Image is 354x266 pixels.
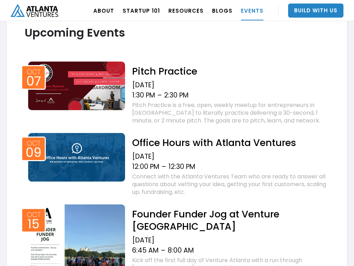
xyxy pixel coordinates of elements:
div: [DATE] [132,236,329,245]
div: 8:00 AM [168,246,194,255]
a: Build With Us [288,4,343,18]
img: Event thumb [28,62,125,110]
a: EVENTS [241,1,263,20]
div: 15 [27,219,39,229]
a: Startup 101 [123,1,160,20]
div: – [157,91,162,100]
a: RESOURCES [168,1,204,20]
div: Connect with the Atlanta Ventures Team who are ready to answer all questions about vetting your i... [132,173,329,196]
a: BLOGS [212,1,232,20]
div: [DATE] [132,81,329,89]
a: ABOUT [93,1,114,20]
div: 2:30 PM [164,91,188,100]
div: [DATE] [132,152,329,161]
h2: Office Hours with Atlanta Ventures [132,137,329,149]
h2: Founder Funder Jog at Venture [GEOGRAPHIC_DATA] [132,208,329,233]
div: – [162,163,166,171]
h2: Upcoming Events [25,26,329,39]
div: – [161,246,165,255]
a: Event thumbOct09Office Hours with Atlanta Ventures[DATE]12:00 PM–12:30 PMConnect with the Atlanta... [25,131,329,198]
div: 12:00 PM [132,163,159,171]
a: Event thumbOct07Pitch Practice[DATE]1:30 PM–2:30 PMPitch Practice is a free, open, weekly meetup ... [25,60,329,126]
div: Oct [27,140,41,147]
div: Pitch Practice is a free, open, weekly meetup for entrepreneurs in [GEOGRAPHIC_DATA] to literally... [132,101,329,125]
div: 07 [26,76,41,87]
div: 6:45 AM [132,246,159,255]
div: Oct [27,69,41,75]
div: 12:30 PM [168,163,195,171]
div: 09 [26,147,42,158]
div: 1:30 PM [132,91,155,100]
h2: Pitch Practice [132,65,329,77]
div: Oct [27,211,41,218]
img: Event thumb [28,133,125,181]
